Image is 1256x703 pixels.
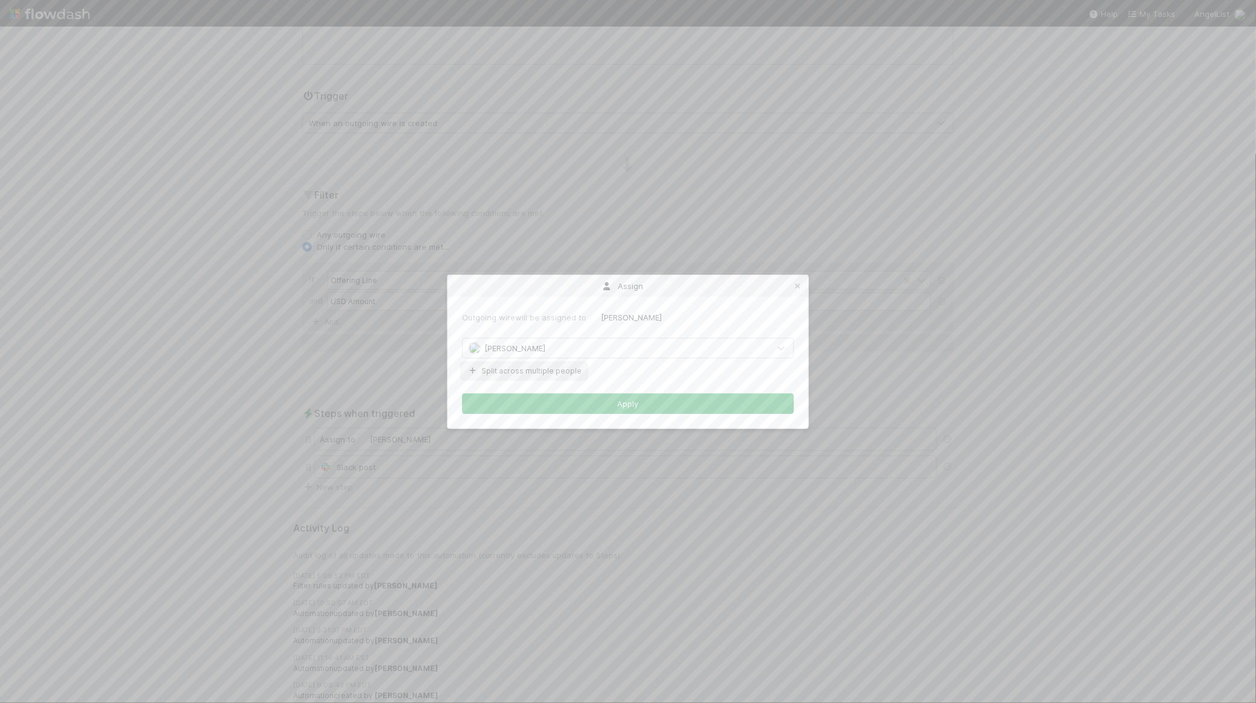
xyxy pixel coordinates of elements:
span: [PERSON_NAME] [601,313,662,322]
button: Apply [462,393,794,414]
span: [PERSON_NAME] [484,343,545,352]
div: Outgoing wire will be assigned to [462,311,794,323]
img: avatar_ef15843f-6fde-4057-917e-3fb236f438ca.png [589,312,599,322]
div: Assign [448,275,808,297]
button: Split across multiple people [462,363,586,379]
img: avatar_ef15843f-6fde-4057-917e-3fb236f438ca.png [469,342,481,354]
